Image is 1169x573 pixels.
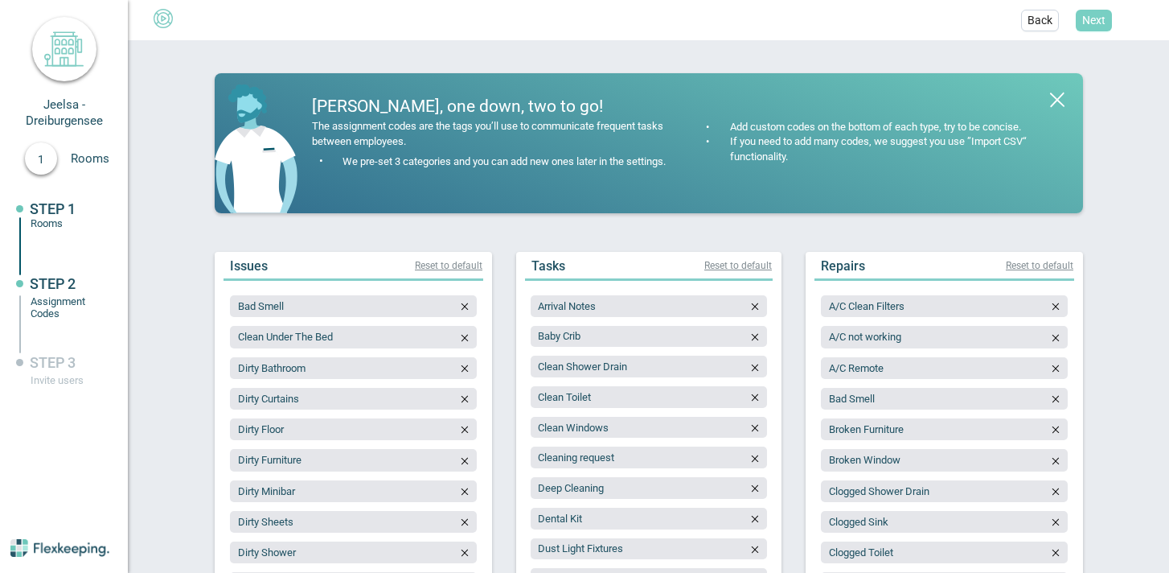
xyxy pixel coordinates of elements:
[31,374,103,386] div: Invite users
[30,275,76,292] span: STEP 2
[538,300,596,312] span: Arrival Notes
[726,134,1055,165] div: If you need to add many codes, we suggest you use ”Import CSV“ functionality.
[26,97,103,128] span: Jeelsa - Dreiburgensee
[25,142,57,175] div: 1
[312,119,671,150] div: The assignment codes are the tags you’ll use to communicate frequent tasks between employees.
[531,258,565,274] span: Tasks
[31,295,103,319] div: Assignment Codes
[829,423,904,435] span: Broken Furniture
[30,354,76,371] span: STEP 3
[31,217,103,229] div: Rooms
[1027,12,1052,28] span: Back
[538,542,623,554] span: Dust Light Fixtures
[538,422,609,434] span: Clean Windows
[538,330,580,342] span: Baby Crib
[726,120,1021,135] div: Add custom codes on the bottom of each type, try to be concise.
[538,482,604,494] span: Deep Cleaning
[538,513,582,525] span: Dental Kit
[1076,10,1112,31] button: Next
[415,260,482,271] span: Reset to default
[1006,260,1073,271] span: Reset to default
[829,485,929,497] span: Clogged Shower Drain
[829,546,893,559] span: Clogged Toilet
[829,454,900,466] span: Broken Window
[312,98,671,115] div: [PERSON_NAME], one down, two to go!
[71,151,127,166] span: Rooms
[30,200,76,217] span: STEP 1
[238,331,333,343] span: Clean Under The Bed
[829,300,904,312] span: A/C Clean Filters
[829,362,884,374] span: A/C Remote
[238,300,284,312] span: Bad Smell
[238,516,293,528] span: Dirty Sheets
[1021,10,1059,31] button: Back
[238,423,284,435] span: Dirty Floor
[238,454,301,466] span: Dirty Furniture
[238,485,295,497] span: Dirty Minibar
[238,362,306,374] span: Dirty Bathroom
[538,361,627,373] span: Clean Shower Drain
[821,258,865,274] span: Repairs
[829,516,888,528] span: Clogged Sink
[704,260,772,271] span: Reset to default
[338,155,666,170] div: We pre-set 3 categories and you can add new ones later in the settings.
[829,393,875,405] span: Bad Smell
[538,451,614,464] span: Cleaning request
[238,546,296,559] span: Dirty Shower
[538,391,591,403] span: Clean Toilet
[1082,12,1105,28] span: Next
[829,331,901,343] span: A/C not working
[238,393,299,405] span: Dirty Curtains
[230,258,268,274] span: Issues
